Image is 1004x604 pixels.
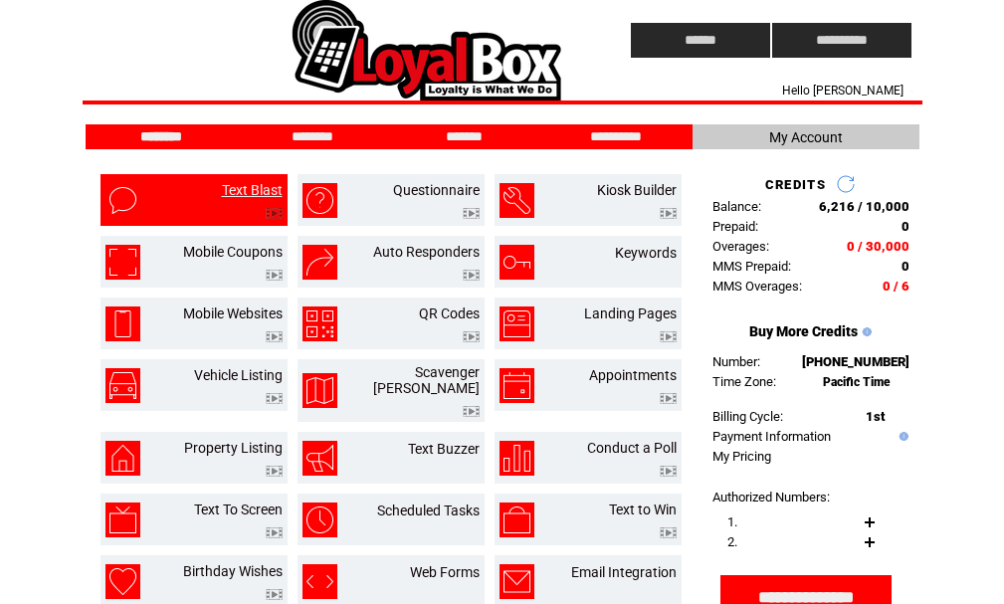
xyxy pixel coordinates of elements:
span: Prepaid: [712,219,758,234]
a: Mobile Websites [183,305,283,321]
span: [PHONE_NUMBER] [802,354,909,369]
img: video.png [266,208,283,219]
span: 1. [727,514,737,529]
img: text-blast.png [105,183,140,218]
a: Scheduled Tasks [377,503,480,518]
img: video.png [660,331,677,342]
a: Text To Screen [194,502,283,517]
img: text-buzzer.png [302,441,337,476]
img: video.png [660,208,677,219]
img: landing-pages.png [500,306,534,341]
a: Text to Win [609,502,677,517]
img: video.png [266,331,283,342]
img: video.png [660,393,677,404]
span: 1st [866,409,885,424]
a: Email Integration [571,564,677,580]
img: help.gif [858,327,872,336]
a: Auto Responders [373,244,480,260]
a: Property Listing [184,440,283,456]
img: web-forms.png [302,564,337,599]
img: video.png [463,406,480,417]
span: 6,216 / 10,000 [819,199,909,214]
img: email-integration.png [500,564,534,599]
img: questionnaire.png [302,183,337,218]
a: Birthday Wishes [183,563,283,579]
img: mobile-websites.png [105,306,140,341]
img: text-to-screen.png [105,503,140,537]
a: Landing Pages [584,305,677,321]
img: property-listing.png [105,441,140,476]
img: video.png [463,208,480,219]
span: 0 / 6 [883,279,909,294]
span: 2. [727,534,737,549]
a: Web Forms [410,564,480,580]
span: Overages: [712,239,769,254]
a: Payment Information [712,429,831,444]
img: video.png [266,393,283,404]
a: QR Codes [419,305,480,321]
span: Hello [PERSON_NAME] [782,84,904,98]
span: My Account [769,129,843,145]
img: video.png [266,527,283,538]
img: scavenger-hunt.png [302,373,337,408]
a: Kiosk Builder [597,182,677,198]
span: 0 / 30,000 [847,239,909,254]
span: MMS Prepaid: [712,259,791,274]
img: video.png [266,466,283,477]
a: Keywords [615,245,677,261]
span: 0 [902,259,909,274]
img: appointments.png [500,368,534,403]
a: Conduct a Poll [587,440,677,456]
span: Billing Cycle: [712,409,783,424]
img: video.png [463,331,480,342]
img: keywords.png [500,245,534,280]
span: Time Zone: [712,374,776,389]
a: My Pricing [712,449,771,464]
img: scheduled-tasks.png [302,503,337,537]
span: Authorized Numbers: [712,490,830,504]
img: birthday-wishes.png [105,564,140,599]
span: 0 [902,219,909,234]
img: video.png [463,270,480,281]
span: MMS Overages: [712,279,802,294]
a: Appointments [589,367,677,383]
img: text-to-win.png [500,503,534,537]
a: Buy More Credits [749,323,858,339]
img: video.png [266,589,283,600]
img: mobile-coupons.png [105,245,140,280]
a: Text Blast [222,182,283,198]
a: Vehicle Listing [194,367,283,383]
span: Pacific Time [823,375,891,389]
img: kiosk-builder.png [500,183,534,218]
a: Mobile Coupons [183,244,283,260]
a: Text Buzzer [408,441,480,457]
img: video.png [660,466,677,477]
img: video.png [266,270,283,281]
span: Balance: [712,199,761,214]
a: Questionnaire [393,182,480,198]
span: CREDITS [765,177,826,192]
span: Number: [712,354,760,369]
img: auto-responders.png [302,245,337,280]
img: video.png [660,527,677,538]
img: help.gif [895,432,908,441]
a: Scavenger [PERSON_NAME] [373,364,480,396]
img: vehicle-listing.png [105,368,140,403]
img: qr-codes.png [302,306,337,341]
img: conduct-a-poll.png [500,441,534,476]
